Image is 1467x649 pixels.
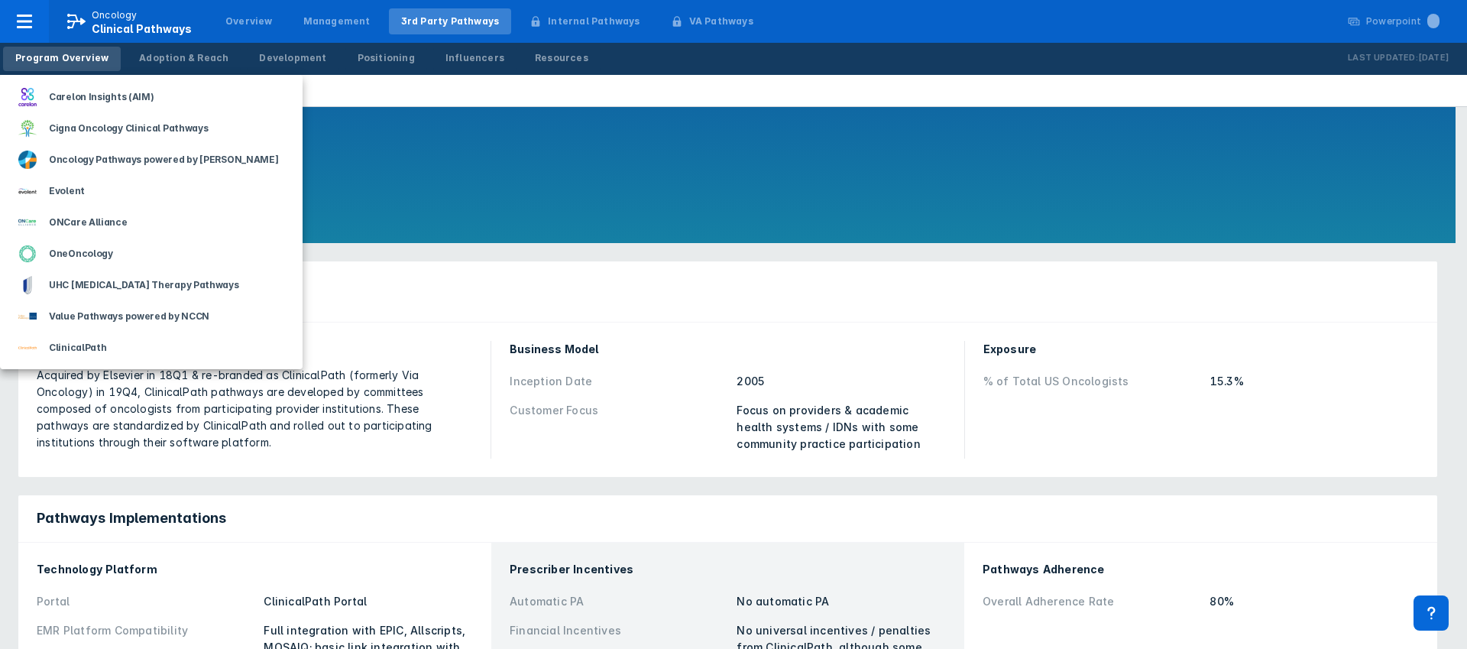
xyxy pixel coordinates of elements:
[43,337,112,359] div: ClinicalPath
[18,339,37,357] img: via-oncology
[18,276,37,294] img: uhc-pathways
[43,212,134,233] div: ONCare Alliance
[43,118,214,139] div: Cigna Oncology Clinical Pathways
[43,86,160,108] div: Carelon Insights (AIM)
[18,213,37,232] img: oncare-alliance
[1414,595,1449,631] div: Contact Support
[43,180,91,202] div: Evolent
[43,243,119,264] div: OneOncology
[43,274,245,296] div: UHC [MEDICAL_DATA] Therapy Pathways
[43,149,284,170] div: Oncology Pathways powered by [PERSON_NAME]
[18,119,37,138] img: cigna-oncology-clinical-pathways
[43,306,215,327] div: Value Pathways powered by NCCN
[18,245,37,263] img: oneoncology
[18,182,37,200] img: new-century-health
[18,88,37,106] img: carelon-insights
[18,151,37,169] img: dfci-pathways
[18,313,37,320] img: value-pathways-nccn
